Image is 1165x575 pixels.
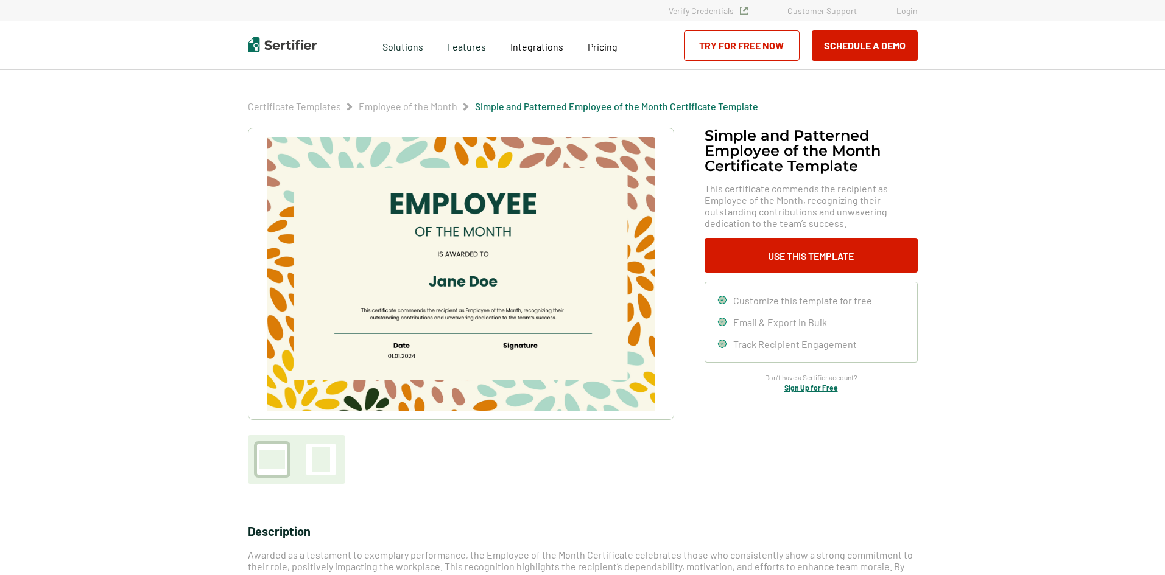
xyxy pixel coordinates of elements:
span: Employee of the Month [359,100,457,113]
a: Verify Credentials [669,5,748,16]
a: Sign Up for Free [784,383,838,392]
img: Simple and Patterned Employee of the Month Certificate Template [267,137,654,411]
a: Certificate Templates [248,100,341,112]
a: Integrations [510,38,563,53]
img: Verified [740,7,748,15]
a: Customer Support [787,5,857,16]
span: Solutions [382,38,423,53]
a: Employee of the Month [359,100,457,112]
span: Don’t have a Sertifier account? [765,372,857,383]
span: Email & Export in Bulk [733,316,827,328]
img: Sertifier | Digital Credentialing Platform [248,37,317,52]
div: Breadcrumb [248,100,758,113]
span: Track Recipient Engagement [733,338,857,350]
span: Description [248,524,311,538]
button: Use This Template [705,238,918,273]
span: Customize this template for free [733,294,872,306]
span: This certificate commends the recipient as Employee of the Month, recognizing their outstanding c... [705,183,918,229]
span: Certificate Templates [248,100,341,113]
span: Features [448,38,486,53]
a: Try for Free Now [684,30,800,61]
a: Login [896,5,918,16]
a: Pricing [588,38,618,53]
h1: Simple and Patterned Employee of the Month Certificate Template [705,128,918,173]
span: Integrations [510,41,563,52]
a: Simple and Patterned Employee of the Month Certificate Template [475,100,758,112]
span: Simple and Patterned Employee of the Month Certificate Template [475,100,758,113]
span: Pricing [588,41,618,52]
